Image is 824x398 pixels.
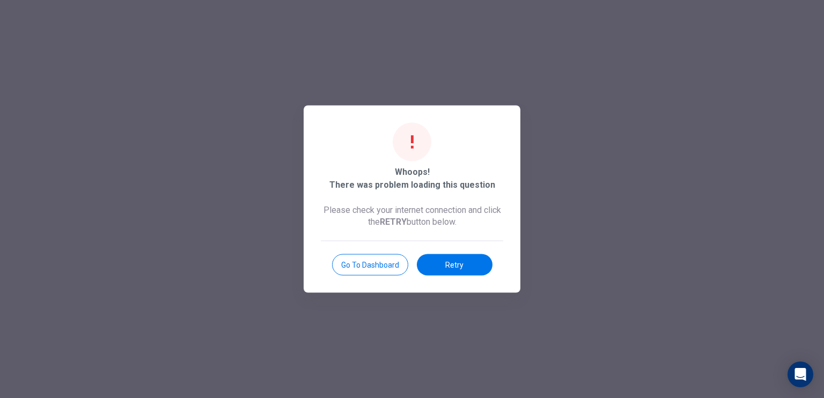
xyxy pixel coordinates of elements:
[329,179,495,191] span: There was problem loading this question
[788,362,813,387] div: Open Intercom Messenger
[380,217,407,227] b: RETRY
[332,254,408,276] button: Go to Dashboard
[395,166,430,179] span: Whoops!
[321,204,503,228] span: Please check your internet connection and click the button below.
[417,254,492,276] button: Retry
